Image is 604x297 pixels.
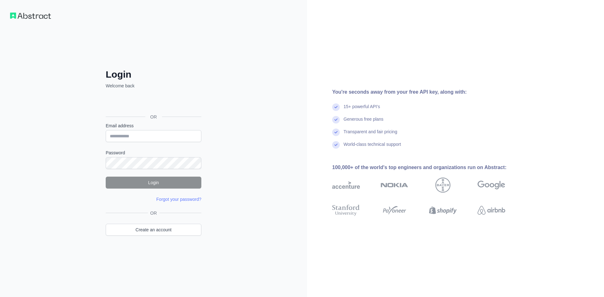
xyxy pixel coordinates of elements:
[145,114,162,120] span: OR
[332,103,340,111] img: check mark
[156,197,201,202] a: Forgot your password?
[106,69,201,80] h2: Login
[106,123,201,129] label: Email address
[10,13,51,19] img: Workflow
[332,203,360,217] img: stanford university
[332,178,360,193] img: accenture
[332,164,525,171] div: 100,000+ of the world's top engineers and organizations run on Abstract:
[106,150,201,156] label: Password
[106,224,201,236] a: Create an account
[478,178,505,193] img: google
[435,178,450,193] img: bayer
[103,96,203,110] iframe: Sign in with Google Button
[344,103,380,116] div: 15+ powerful API's
[381,178,408,193] img: nokia
[332,141,340,149] img: check mark
[344,129,397,141] div: Transparent and fair pricing
[106,83,201,89] p: Welcome back
[429,203,457,217] img: shopify
[332,88,525,96] div: You're seconds away from your free API key, along with:
[148,210,159,216] span: OR
[344,116,383,129] div: Generous free plans
[106,177,201,189] button: Login
[381,203,408,217] img: payoneer
[344,141,401,154] div: World-class technical support
[332,116,340,124] img: check mark
[478,203,505,217] img: airbnb
[332,129,340,136] img: check mark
